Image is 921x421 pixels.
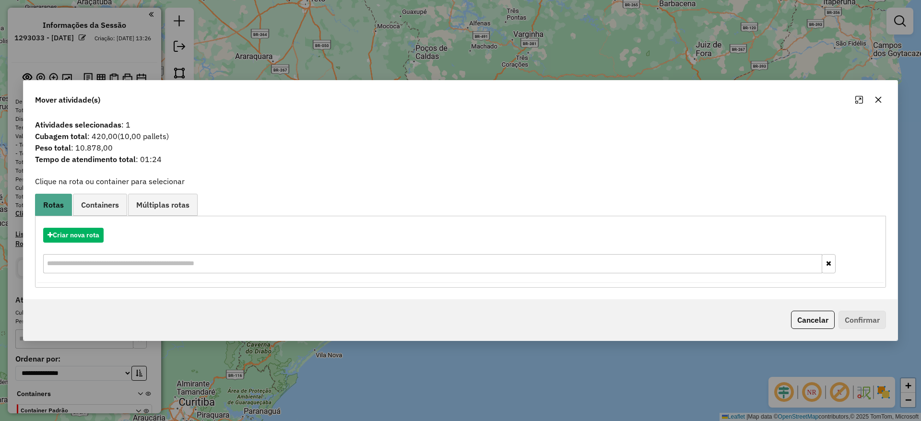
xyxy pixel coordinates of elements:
button: Criar nova rota [43,228,104,243]
span: : 1 [29,119,892,130]
button: Maximize [851,92,867,107]
span: : 01:24 [29,153,892,165]
span: Múltiplas rotas [136,201,189,209]
span: : 420,00 [29,130,892,142]
strong: Tempo de atendimento total [35,154,136,164]
span: : 10.878,00 [29,142,892,153]
span: Containers [81,201,119,209]
label: Clique na rota ou container para selecionar [35,175,185,187]
strong: Peso total [35,143,71,152]
span: (10,00 pallets) [118,131,169,141]
button: Cancelar [791,311,835,329]
span: Mover atividade(s) [35,94,100,105]
strong: Atividades selecionadas [35,120,121,129]
strong: Cubagem total [35,131,87,141]
span: Rotas [43,201,64,209]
